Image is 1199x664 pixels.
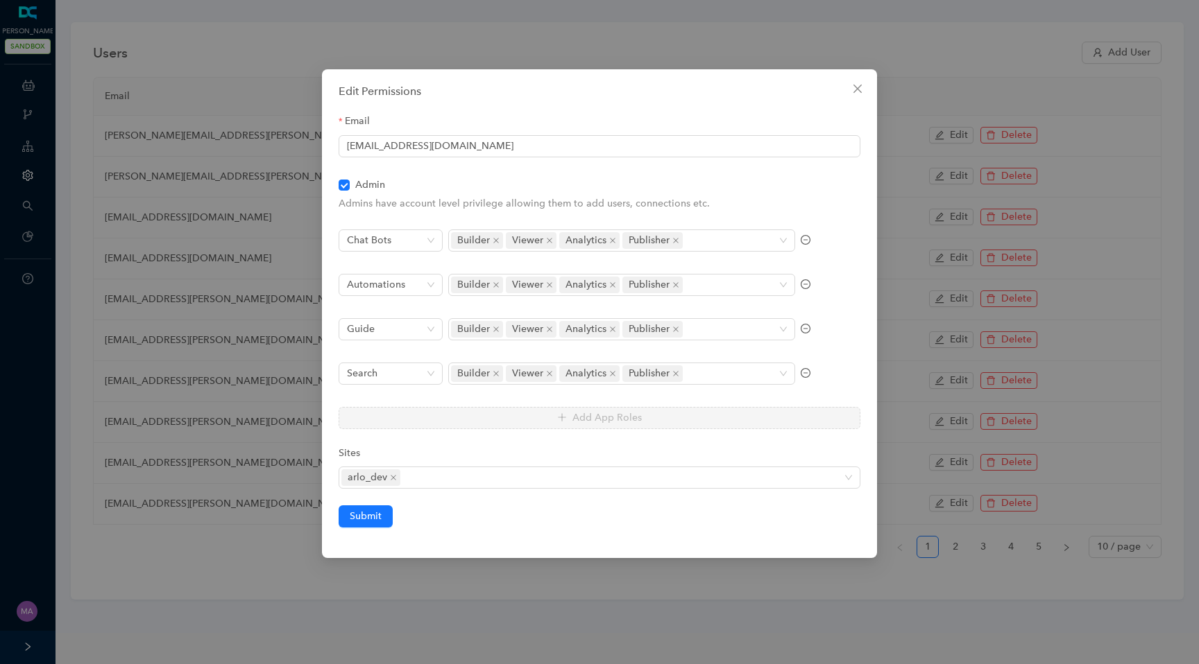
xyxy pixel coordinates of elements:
[546,326,553,333] span: close
[493,237,500,244] span: close
[622,277,683,293] span: Publisher
[339,135,860,157] input: Email
[672,281,679,288] span: close
[339,196,860,213] div: Admins have account level privilege allowing them to add users, connections etc.
[609,326,616,333] span: close
[451,232,503,249] span: Builder
[801,368,810,378] span: minus-circle
[622,365,683,382] span: Publisher
[672,326,679,333] span: close
[566,277,606,292] span: Analytics
[347,363,434,384] span: Search
[451,365,503,382] span: Builder
[629,277,670,292] span: Publisher
[457,322,490,337] span: Builder
[341,469,400,486] span: arlo_dev
[559,321,620,338] span: Analytics
[566,322,606,337] span: Analytics
[609,237,616,244] span: close
[457,366,490,381] span: Builder
[339,505,393,527] button: Submit
[457,233,490,248] span: Builder
[609,281,616,288] span: close
[512,277,543,292] span: Viewer
[350,177,391,193] span: Admin
[493,370,500,377] span: close
[512,233,543,248] span: Viewer
[339,114,380,129] label: Email
[347,319,434,340] span: Guide
[801,279,810,289] span: minus-circle
[629,322,670,337] span: Publisher
[847,78,869,100] button: Close
[629,233,670,248] span: Publisher
[347,274,434,295] span: Automations
[512,322,543,337] span: Viewer
[801,235,810,245] span: minus-circle
[559,365,620,382] span: Analytics
[801,324,810,333] span: minus-circle
[566,233,606,248] span: Analytics
[390,474,397,481] span: close
[339,407,860,429] button: Add App Roles
[506,277,556,293] span: Viewer
[457,277,490,292] span: Builder
[629,366,670,381] span: Publisher
[339,446,370,461] label: Sites
[566,366,606,381] span: Analytics
[559,232,620,249] span: Analytics
[451,321,503,338] span: Builder
[350,509,382,524] span: Submit
[546,370,553,377] span: close
[451,277,503,293] span: Builder
[506,232,556,249] span: Viewer
[622,321,683,338] span: Publisher
[852,83,863,94] span: close
[493,281,500,288] span: close
[506,321,556,338] span: Viewer
[339,83,860,100] div: Edit Permissions
[609,370,616,377] span: close
[348,470,387,485] span: arlo_dev
[493,326,500,333] span: close
[347,230,434,251] span: Chat Bots
[672,370,679,377] span: close
[622,232,683,249] span: Publisher
[546,281,553,288] span: close
[512,366,543,381] span: Viewer
[672,237,679,244] span: close
[506,365,556,382] span: Viewer
[546,237,553,244] span: close
[559,277,620,293] span: Analytics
